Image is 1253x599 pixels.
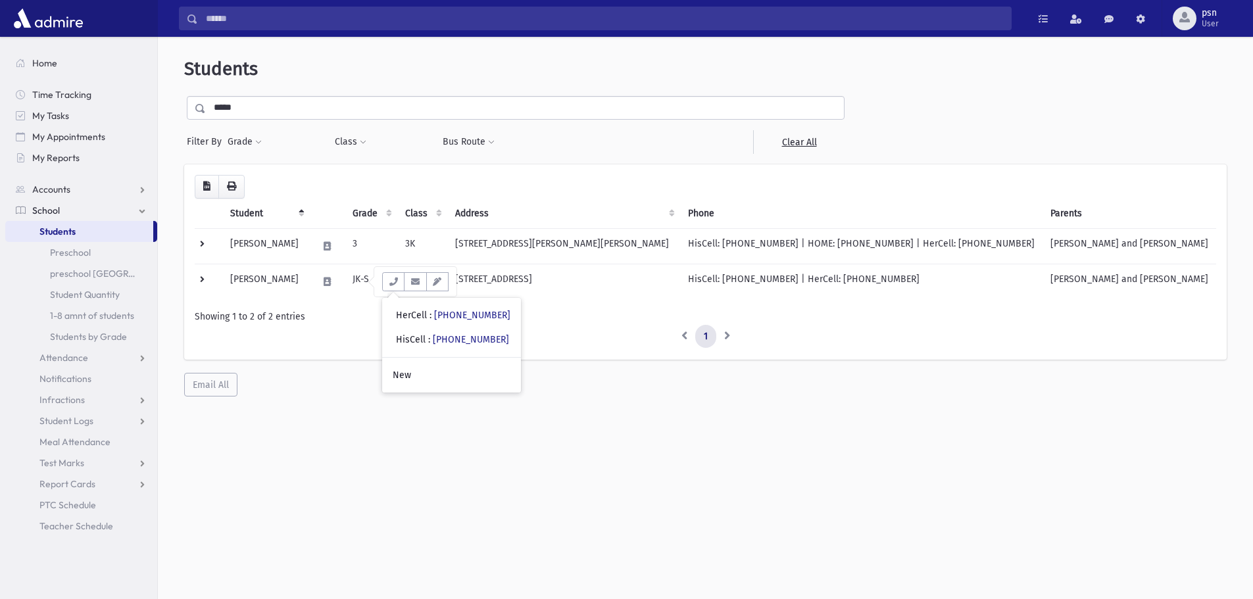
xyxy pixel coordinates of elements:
[5,221,153,242] a: Students
[447,199,680,229] th: Address: activate to sort column ascending
[218,175,245,199] button: Print
[32,204,60,216] span: School
[442,130,495,154] button: Bus Route
[447,264,680,299] td: [STREET_ADDRESS]
[428,334,430,345] span: :
[396,308,510,322] div: HerCell
[345,264,397,299] td: JK-S
[5,200,157,221] a: School
[5,326,157,347] a: Students by Grade
[32,110,69,122] span: My Tasks
[5,389,157,410] a: Infractions
[5,126,157,147] a: My Appointments
[396,333,509,347] div: HisCell
[39,520,113,532] span: Teacher Schedule
[11,5,86,32] img: AdmirePro
[430,310,431,321] span: :
[39,373,91,385] span: Notifications
[1043,264,1216,299] td: [PERSON_NAME] and [PERSON_NAME]
[5,84,157,105] a: Time Tracking
[227,130,262,154] button: Grade
[345,228,397,264] td: 3
[5,494,157,515] a: PTC Schedule
[198,7,1011,30] input: Search
[32,131,105,143] span: My Appointments
[5,263,157,284] a: preschool [GEOGRAPHIC_DATA]
[5,347,157,368] a: Attendance
[1202,8,1219,18] span: psn
[5,179,157,200] a: Accounts
[39,436,111,448] span: Meal Attendance
[5,242,157,263] a: Preschool
[5,53,157,74] a: Home
[32,57,57,69] span: Home
[334,130,367,154] button: Class
[39,478,95,490] span: Report Cards
[447,228,680,264] td: [STREET_ADDRESS][PERSON_NAME][PERSON_NAME]
[5,305,157,326] a: 1-8 amnt of students
[39,415,93,427] span: Student Logs
[1043,199,1216,229] th: Parents
[39,394,85,406] span: Infractions
[32,89,91,101] span: Time Tracking
[5,284,157,305] a: Student Quantity
[222,199,310,229] th: Student: activate to sort column descending
[680,228,1043,264] td: HisCell: [PHONE_NUMBER] | HOME: [PHONE_NUMBER] | HerCell: [PHONE_NUMBER]
[187,135,227,149] span: Filter By
[222,228,310,264] td: [PERSON_NAME]
[433,334,509,345] a: [PHONE_NUMBER]
[680,264,1043,299] td: HisCell: [PHONE_NUMBER] | HerCell: [PHONE_NUMBER]
[397,228,447,264] td: 3K
[5,368,157,389] a: Notifications
[39,457,84,469] span: Test Marks
[345,199,397,229] th: Grade: activate to sort column ascending
[695,325,716,348] a: 1
[39,499,96,511] span: PTC Schedule
[5,431,157,452] a: Meal Attendance
[222,264,310,299] td: [PERSON_NAME]
[434,310,510,321] a: [PHONE_NUMBER]
[1202,18,1219,29] span: User
[5,410,157,431] a: Student Logs
[39,352,88,364] span: Attendance
[184,373,237,396] button: Email All
[5,452,157,473] a: Test Marks
[5,515,157,537] a: Teacher Schedule
[397,264,447,299] td: JK-S
[5,473,157,494] a: Report Cards
[5,105,157,126] a: My Tasks
[195,310,1216,323] div: Showing 1 to 2 of 2 entries
[39,226,76,237] span: Students
[1043,228,1216,264] td: [PERSON_NAME] and [PERSON_NAME]
[32,183,70,195] span: Accounts
[680,199,1043,229] th: Phone
[5,147,157,168] a: My Reports
[195,175,219,199] button: CSV
[397,199,447,229] th: Class: activate to sort column ascending
[753,130,845,154] a: Clear All
[184,58,258,80] span: Students
[32,152,80,164] span: My Reports
[382,363,521,387] a: New
[426,272,449,291] button: Email Templates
